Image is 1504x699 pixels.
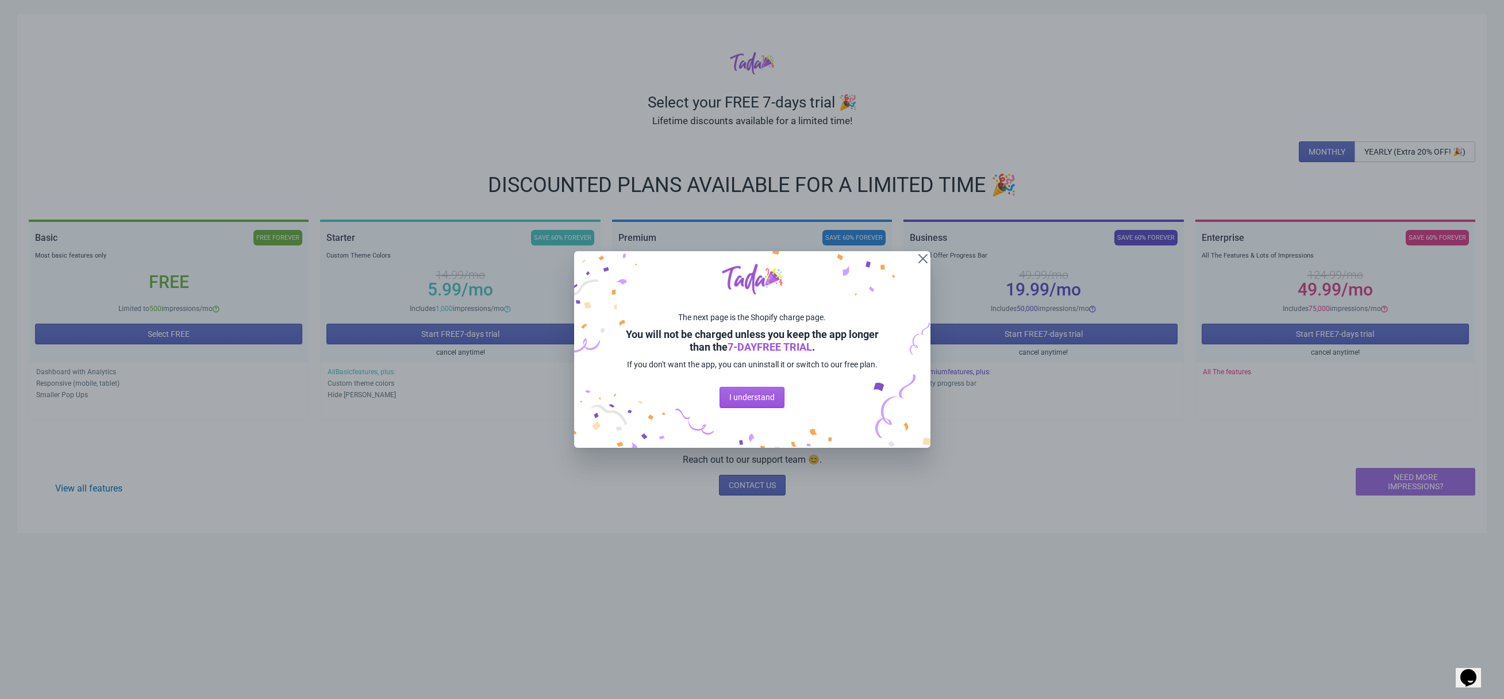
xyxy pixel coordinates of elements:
span: I understand [729,393,775,402]
img: confetti-middle-bottom.svg [672,408,833,448]
img: tada-big-logo.png [722,263,783,295]
iframe: chat widget [1456,653,1493,688]
span: free trial [728,341,812,353]
nobr: 7 -day [728,341,757,353]
img: confetti-left-bottom.svg [574,389,666,448]
button: Close [913,248,933,269]
img: confetti-right-bottom.svg [873,370,930,448]
img: confetti-right-top.svg [770,251,930,358]
p: You will not be charged unless you keep the app longer than the . [622,328,882,354]
img: confetti-left-top.svg [574,251,637,366]
p: If you don't want the app, you can uninstall it or switch to our free plan. [627,359,878,370]
p: The next page is the Shopify charge page. [678,312,826,322]
button: I understand [720,387,784,408]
